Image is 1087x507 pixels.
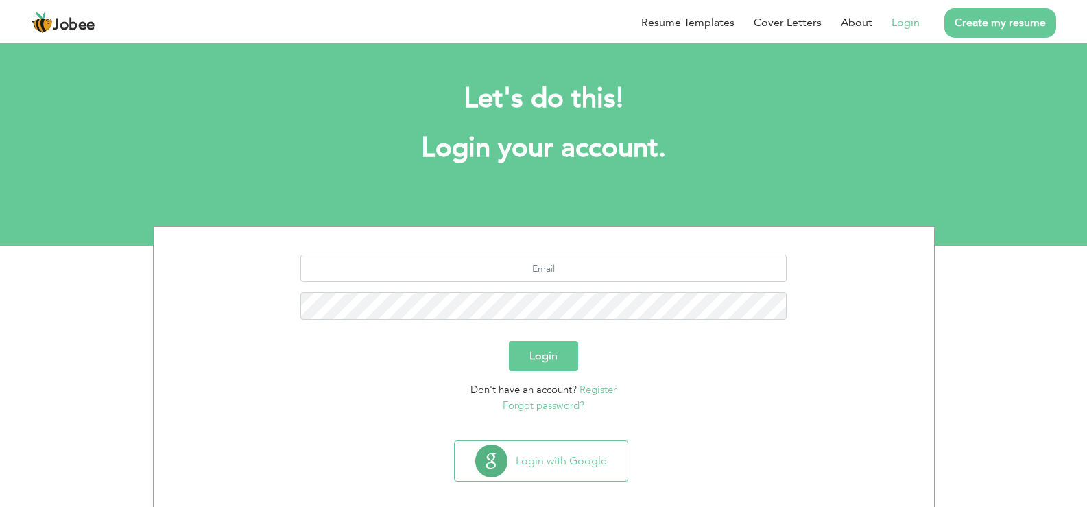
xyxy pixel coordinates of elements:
a: Jobee [31,12,95,34]
a: Login [892,14,920,31]
a: Create my resume [944,8,1056,38]
h1: Login your account. [174,130,914,166]
h2: Let's do this! [174,81,914,117]
img: jobee.io [31,12,53,34]
input: Email [300,255,787,282]
a: Register [580,383,617,397]
a: About [841,14,872,31]
span: Jobee [53,18,95,33]
button: Login with Google [455,441,628,481]
a: Forgot password? [503,399,584,412]
a: Cover Letters [754,14,822,31]
span: Don't have an account? [470,383,577,397]
button: Login [509,341,578,371]
a: Resume Templates [641,14,734,31]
